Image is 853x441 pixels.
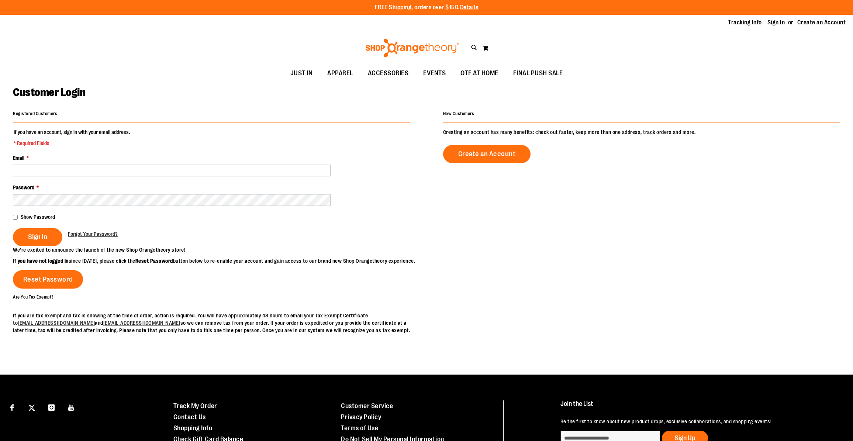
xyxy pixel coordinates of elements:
p: Creating an account has many benefits: check out faster, keep more than one address, track orders... [443,128,840,136]
span: Email [13,155,24,161]
a: Contact Us [173,413,206,421]
span: Create an Account [458,150,516,158]
a: Track My Order [173,402,217,410]
a: [EMAIL_ADDRESS][DOMAIN_NAME] [103,320,180,326]
strong: Are You Tax Exempt? [13,294,54,300]
legend: If you have an account, sign in with your email address. [13,128,131,147]
span: * Required Fields [14,139,130,147]
img: Shop Orangetheory [365,39,460,57]
span: Sign In [28,233,47,241]
strong: If you have not logged in [13,258,69,264]
strong: New Customers [443,111,474,116]
strong: Reset Password [135,258,173,264]
p: since [DATE], please click the button below to re-enable your account and gain access to our bran... [13,257,426,265]
a: Terms of Use [341,424,378,432]
a: Create an Account [443,145,531,163]
span: ACCESSORIES [368,65,409,82]
span: JUST IN [290,65,313,82]
a: Sign In [767,18,785,27]
span: FINAL PUSH SALE [513,65,563,82]
a: [EMAIL_ADDRESS][DOMAIN_NAME] [18,320,95,326]
p: Be the first to know about new product drops, exclusive collaborations, and shopping events! [560,418,834,425]
a: Forgot Your Password? [68,230,118,238]
a: Visit our Instagram page [45,400,58,413]
span: Show Password [21,214,55,220]
p: If you are tax exempt and tax is showing at the time of order, action is required. You will have ... [13,312,410,334]
a: Visit our Youtube page [65,400,78,413]
a: Shopping Info [173,424,213,432]
span: Reset Password [23,275,73,283]
p: FREE Shipping, orders over $150. [375,3,479,12]
span: APPAREL [327,65,353,82]
button: Sign In [13,228,62,246]
a: Tracking Info [728,18,762,27]
a: Privacy Policy [341,413,381,421]
p: We’re excited to announce the launch of the new Shop Orangetheory store! [13,246,426,254]
a: Details [460,4,479,11]
a: Create an Account [797,18,846,27]
span: Customer Login [13,86,85,99]
img: Twitter [28,404,35,411]
a: Customer Service [341,402,393,410]
span: OTF AT HOME [460,65,498,82]
span: Forgot Your Password? [68,231,118,237]
strong: Registered Customers [13,111,57,116]
a: Visit our Facebook page [6,400,18,413]
h4: Join the List [560,400,834,414]
span: Password [13,185,34,190]
a: Visit our X page [25,400,38,413]
span: EVENTS [423,65,446,82]
a: Reset Password [13,270,83,289]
